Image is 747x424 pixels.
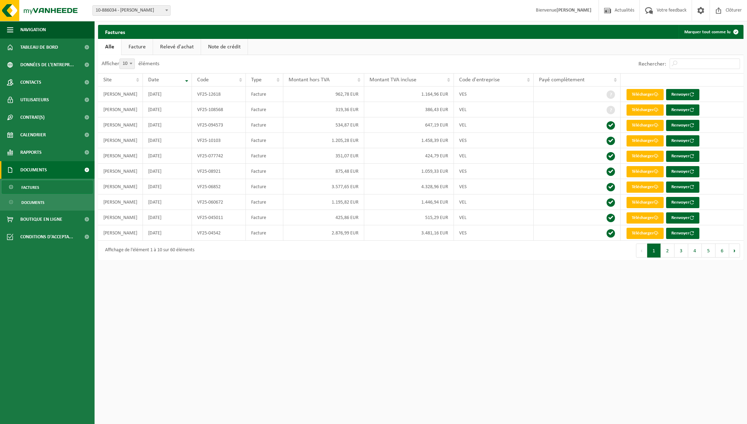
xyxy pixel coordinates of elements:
button: Renvoyer [666,212,699,224]
span: Rapports [20,144,42,161]
td: [DATE] [143,179,192,194]
td: Facture [246,102,283,117]
td: 962,78 EUR [283,87,364,102]
button: 5 [702,244,715,258]
td: 3.481,16 EUR [364,225,454,241]
button: Previous [636,244,647,258]
td: [PERSON_NAME] [98,225,143,241]
td: 1.446,94 EUR [364,194,454,210]
span: Contacts [20,74,41,91]
td: VF25-045011 [192,210,246,225]
span: 10 [119,59,135,69]
span: Documents [20,161,47,179]
td: Facture [246,179,283,194]
td: VES [454,87,534,102]
span: Site [103,77,112,83]
a: Note de crédit [201,39,248,55]
span: Montant TVA incluse [369,77,416,83]
td: [DATE] [143,117,192,133]
td: Facture [246,225,283,241]
td: [PERSON_NAME] [98,194,143,210]
button: Renvoyer [666,104,699,116]
td: 4.328,96 EUR [364,179,454,194]
a: Alle [98,39,121,55]
td: [DATE] [143,164,192,179]
button: 2 [661,244,675,258]
td: 1.164,96 EUR [364,87,454,102]
span: Navigation [20,21,46,39]
td: VF25-08921 [192,164,246,179]
h2: Factures [98,25,132,39]
a: Télécharger [627,197,664,208]
td: VF25-10103 [192,133,246,148]
span: Date [148,77,159,83]
td: VES [454,164,534,179]
button: Marquer tout comme lu [679,25,743,39]
span: 10-886034 - ROSIER - MOUSTIER [93,6,170,15]
td: [DATE] [143,102,192,117]
a: Télécharger [627,228,664,239]
td: Facture [246,87,283,102]
a: Documents [2,196,93,209]
a: Télécharger [627,135,664,146]
button: 1 [647,244,661,258]
td: Facture [246,194,283,210]
td: VF25-094573 [192,117,246,133]
td: [DATE] [143,87,192,102]
a: Facture [122,39,153,55]
td: [PERSON_NAME] [98,164,143,179]
td: VF25-077742 [192,148,246,164]
span: Boutique en ligne [20,211,62,228]
td: [PERSON_NAME] [98,133,143,148]
td: 2.876,99 EUR [283,225,364,241]
div: Affichage de l'élément 1 à 10 sur 60 éléments [102,244,194,257]
td: 3.577,65 EUR [283,179,364,194]
td: VF25-060672 [192,194,246,210]
button: 6 [715,244,729,258]
td: Facture [246,133,283,148]
td: 1.195,82 EUR [283,194,364,210]
span: Montant hors TVA [289,77,330,83]
button: 4 [688,244,702,258]
td: [DATE] [143,148,192,164]
td: Facture [246,210,283,225]
a: Télécharger [627,104,664,116]
td: VF25-06852 [192,179,246,194]
td: [DATE] [143,194,192,210]
button: Next [729,244,740,258]
td: VF25-12618 [192,87,246,102]
span: Code d'entreprise [459,77,500,83]
td: VEL [454,148,534,164]
td: VF25-108568 [192,102,246,117]
button: Renvoyer [666,89,699,100]
span: Payé complètement [539,77,585,83]
td: 515,29 EUR [364,210,454,225]
td: [PERSON_NAME] [98,87,143,102]
span: Documents [21,196,44,209]
td: 351,07 EUR [283,148,364,164]
td: [DATE] [143,133,192,148]
button: Renvoyer [666,228,699,239]
td: 647,19 EUR [364,117,454,133]
td: [DATE] [143,210,192,225]
td: [DATE] [143,225,192,241]
span: Code [197,77,209,83]
span: Calendrier [20,126,46,144]
td: Facture [246,117,283,133]
td: 875,48 EUR [283,164,364,179]
span: Factures [21,181,39,194]
td: VEL [454,102,534,117]
span: Tableau de bord [20,39,58,56]
td: 1.205,28 EUR [283,133,364,148]
td: VES [454,133,534,148]
span: 10 [120,59,134,69]
td: VEL [454,117,534,133]
td: [PERSON_NAME] [98,179,143,194]
td: 534,87 EUR [283,117,364,133]
td: VES [454,179,534,194]
button: Renvoyer [666,151,699,162]
td: [PERSON_NAME] [98,102,143,117]
a: Relevé d'achat [153,39,201,55]
button: Renvoyer [666,166,699,177]
td: 1.458,39 EUR [364,133,454,148]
